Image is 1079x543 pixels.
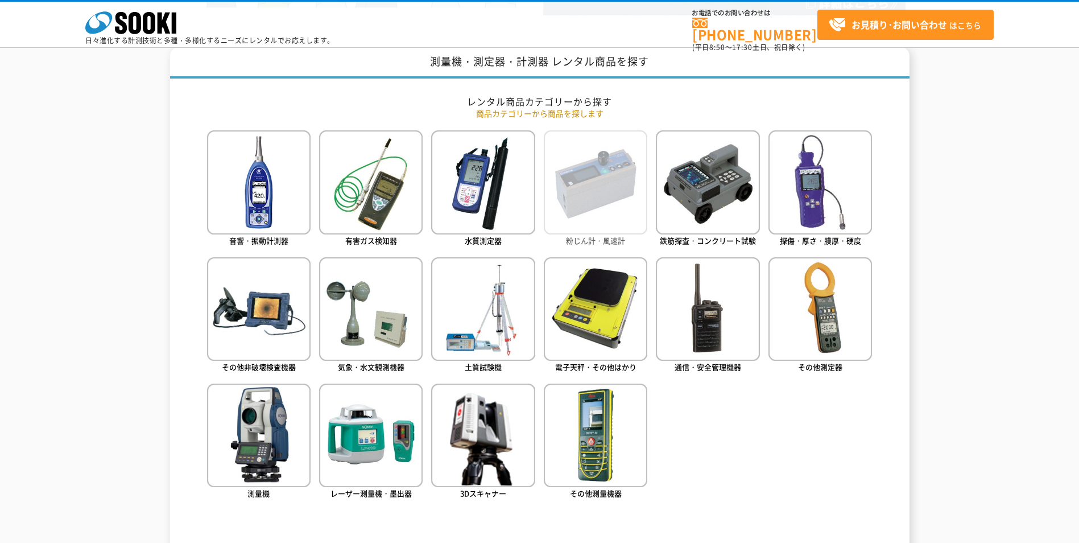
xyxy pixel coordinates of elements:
[692,18,817,41] a: [PHONE_NUMBER]
[207,130,311,248] a: 音響・振動計測器
[319,130,423,248] a: 有害ガス検知器
[460,488,506,499] span: 3Dスキャナー
[319,384,423,501] a: レーザー測量機・墨出器
[431,384,535,501] a: 3Dスキャナー
[709,42,725,52] span: 8:50
[656,257,759,361] img: 通信・安全管理機器
[207,130,311,234] img: 音響・振動計測器
[207,384,311,487] img: 測量機
[207,96,873,108] h2: レンタル商品カテゴリーから探す
[829,17,981,34] span: はこちら
[817,10,994,40] a: お見積り･お問い合わせはこちら
[431,130,535,234] img: 水質測定器
[544,384,647,487] img: その他測量機器
[692,42,805,52] span: (平日 ～ 土日、祝日除く)
[319,384,423,487] img: レーザー測量機・墨出器
[338,361,404,372] span: 気象・水文観測機器
[85,37,334,44] p: 日々進化する計測技術と多種・多様化するニーズにレンタルでお応えします。
[170,47,909,79] h1: 測量機・測定器・計測器 レンタル商品を探す
[465,235,502,246] span: 水質測定器
[465,361,502,372] span: 土質試験機
[768,257,872,375] a: その他測定器
[768,130,872,234] img: 探傷・厚さ・膜厚・硬度
[566,235,625,246] span: 粉じん計・風速計
[207,108,873,120] p: 商品カテゴリーから商品を探します
[207,257,311,375] a: その他非破壊検査機器
[660,235,756,246] span: 鉄筋探査・コンクリート試験
[544,384,647,501] a: その他測量機器
[319,130,423,234] img: 有害ガス検知器
[431,257,535,375] a: 土質試験機
[247,488,270,499] span: 測量機
[692,10,817,17] span: お電話でのお問い合わせは
[780,235,861,246] span: 探傷・厚さ・膜厚・硬度
[330,488,412,499] span: レーザー測量機・墨出器
[675,361,741,372] span: 通信・安全管理機器
[656,130,759,248] a: 鉄筋探査・コンクリート試験
[544,130,647,234] img: 粉じん計・風速計
[431,257,535,361] img: 土質試験機
[798,361,842,372] span: その他測定器
[656,257,759,375] a: 通信・安全管理機器
[207,257,311,361] img: その他非破壊検査機器
[544,257,647,375] a: 電子天秤・その他はかり
[431,130,535,248] a: 水質測定器
[570,488,622,499] span: その他測量機器
[431,384,535,487] img: 3Dスキャナー
[345,235,397,246] span: 有害ガス検知器
[768,130,872,248] a: 探傷・厚さ・膜厚・硬度
[544,130,647,248] a: 粉じん計・風速計
[207,384,311,501] a: 測量機
[732,42,753,52] span: 17:30
[319,257,423,361] img: 気象・水文観測機器
[851,18,947,31] strong: お見積り･お問い合わせ
[555,361,636,372] span: 電子天秤・その他はかり
[768,257,872,361] img: その他測定器
[222,361,296,372] span: その他非破壊検査機器
[544,257,647,361] img: 電子天秤・その他はかり
[229,235,288,246] span: 音響・振動計測器
[656,130,759,234] img: 鉄筋探査・コンクリート試験
[319,257,423,375] a: 気象・水文観測機器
